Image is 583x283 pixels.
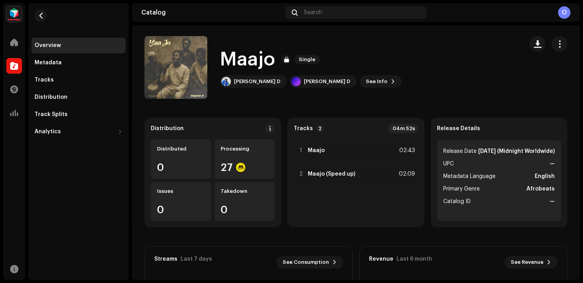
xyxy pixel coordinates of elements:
div: 02:09 [398,169,415,179]
div: 04m 52s [388,124,418,133]
div: Analytics [35,129,61,135]
div: Catalog [141,9,282,16]
div: Distribution [35,94,68,100]
span: Metadata Language [443,172,495,181]
div: Takedown [221,188,269,194]
button: See Revenue [504,256,557,268]
strong: — [550,159,555,169]
div: Processing [221,146,269,152]
re-m-nav-item: Metadata [31,55,126,71]
span: UPC [443,159,454,169]
button: See Info [360,75,402,88]
div: Issues [157,188,205,194]
div: [PERSON_NAME] D [304,78,350,85]
span: Primary Genre [443,184,480,194]
re-m-nav-item: Distribution [31,89,126,105]
img: feab3aad-9b62-475c-8caf-26f15a9573ee [6,6,22,22]
strong: English [535,172,555,181]
span: Single [294,55,320,64]
div: Revenue [369,256,393,262]
span: Release Date [443,147,477,156]
button: See Consumption [276,256,343,268]
re-m-nav-item: Tracks [31,72,126,88]
div: Distribution [151,125,184,132]
span: See Info [366,74,387,89]
span: See Revenue [511,254,543,270]
div: [PERSON_NAME] D [234,78,280,85]
h1: Maajo [220,47,275,72]
div: Track Splits [35,111,68,118]
div: Overview [35,42,61,49]
strong: [DATE] (Midnight Worldwide) [478,147,555,156]
span: Search [304,9,322,16]
div: Last 7 days [181,256,212,262]
span: See Consumption [283,254,329,270]
div: Tracks [35,77,54,83]
p-badge: 2 [316,125,324,132]
re-m-nav-dropdown: Analytics [31,124,126,140]
div: Streams [154,256,177,262]
div: Last 6 month [397,256,432,262]
img: b4407738-8ba4-4f33-83ca-66e3fe9fb3e4 [221,77,231,86]
re-m-nav-item: Overview [31,38,126,53]
div: Metadata [35,60,62,66]
div: 02:43 [398,146,415,155]
strong: Maajo [308,147,325,154]
div: O [558,6,570,19]
strong: Maajo (Speed up) [308,171,355,177]
re-m-nav-item: Track Splits [31,107,126,122]
div: Distributed [157,146,205,152]
strong: Tracks [294,125,313,132]
strong: Afrobeats [526,184,555,194]
strong: — [550,197,555,206]
strong: Release Details [437,125,480,132]
span: Catalog ID [443,197,471,206]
